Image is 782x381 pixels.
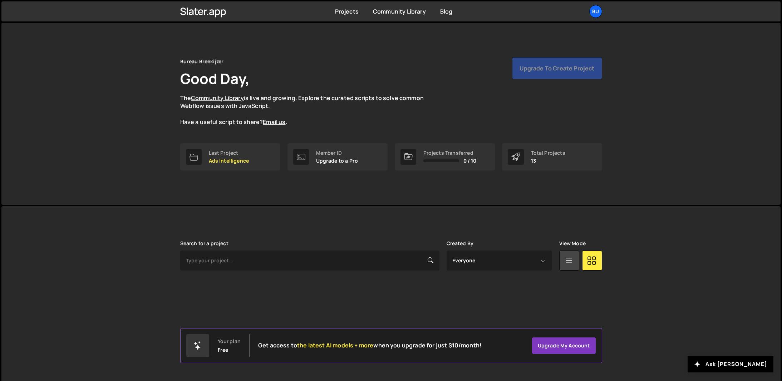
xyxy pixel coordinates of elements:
[180,94,438,126] p: The is live and growing. Explore the curated scripts to solve common Webflow issues with JavaScri...
[180,69,250,88] h1: Good Day,
[373,8,426,15] a: Community Library
[218,338,241,344] div: Your plan
[531,158,565,164] p: 13
[335,8,359,15] a: Projects
[559,241,586,246] label: View Mode
[209,150,249,156] div: Last Project
[423,150,477,156] div: Projects Transferred
[440,8,453,15] a: Blog
[180,241,228,246] label: Search for a project
[532,337,596,354] a: Upgrade my account
[263,118,285,126] a: Email us
[209,158,249,164] p: Ads Intelligence
[531,150,565,156] div: Total Projects
[191,94,244,102] a: Community Library
[316,150,358,156] div: Member ID
[297,341,373,349] span: the latest AI models + more
[316,158,358,164] p: Upgrade to a Pro
[258,342,482,349] h2: Get access to when you upgrade for just $10/month!
[589,5,602,18] a: Bu
[180,251,439,271] input: Type your project...
[447,241,474,246] label: Created By
[463,158,477,164] span: 0 / 10
[218,347,228,353] div: Free
[688,356,773,372] button: Ask [PERSON_NAME]
[180,57,224,66] div: Bureau Breekijzer
[180,143,280,170] a: Last Project Ads Intelligence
